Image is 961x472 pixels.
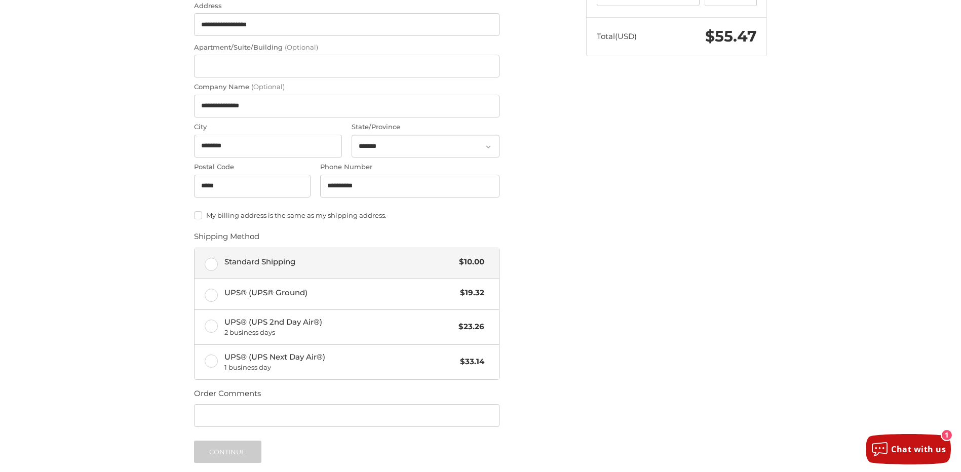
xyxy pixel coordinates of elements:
[320,162,499,172] label: Phone Number
[194,231,259,247] legend: Shipping Method
[194,211,499,219] label: My billing address is the same as my shipping address.
[453,321,484,333] span: $23.26
[194,1,499,11] label: Address
[194,82,499,92] label: Company Name
[224,328,454,338] span: 2 business days
[224,363,455,373] span: 1 business day
[194,162,311,172] label: Postal Code
[705,27,757,46] span: $55.47
[891,444,946,455] span: Chat with us
[285,43,318,51] small: (Optional)
[194,388,261,404] legend: Order Comments
[224,351,455,373] span: UPS® (UPS Next Day Air®)
[454,256,484,268] span: $10.00
[194,441,261,463] button: Continue
[224,317,454,338] span: UPS® (UPS 2nd Day Air®)
[942,430,952,440] div: 1
[866,434,951,464] button: Chat with us
[224,287,455,299] span: UPS® (UPS® Ground)
[224,256,454,268] span: Standard Shipping
[597,31,637,41] span: Total (USD)
[251,83,285,91] small: (Optional)
[194,122,342,132] label: City
[352,122,499,132] label: State/Province
[194,43,499,53] label: Apartment/Suite/Building
[455,356,484,368] span: $33.14
[455,287,484,299] span: $19.32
